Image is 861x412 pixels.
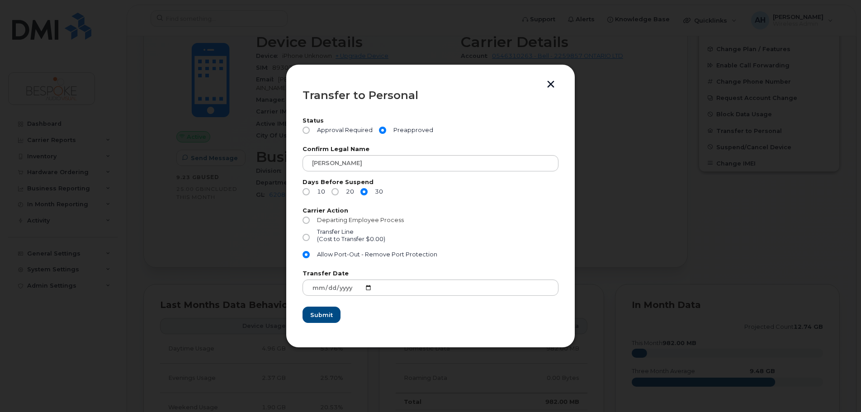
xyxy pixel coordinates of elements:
input: 10 [303,188,310,195]
button: Submit [303,307,341,323]
span: 20 [342,188,354,195]
span: 10 [313,188,325,195]
span: Preapproved [390,127,433,134]
input: Allow Port-Out - Remove Port Protection [303,251,310,258]
input: 20 [331,188,339,195]
span: Approval Required [313,127,373,134]
label: Carrier Action [303,208,558,214]
input: Approval Required [303,127,310,134]
input: Preapproved [379,127,386,134]
span: Allow Port-Out - Remove Port Protection [317,251,437,258]
label: Status [303,118,558,124]
span: 30 [371,188,383,195]
div: (Cost to Transfer $0.00) [317,236,385,243]
label: Transfer Date [303,271,558,277]
span: Transfer Line [317,228,354,235]
label: Days Before Suspend [303,180,558,185]
span: Submit [310,311,333,319]
span: Departing Employee Process [317,217,404,223]
label: Confirm Legal Name [303,147,558,152]
input: 30 [360,188,368,195]
div: Transfer to Personal [303,90,558,101]
input: Transfer Line(Cost to Transfer $0.00) [303,234,310,241]
input: Departing Employee Process [303,217,310,224]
